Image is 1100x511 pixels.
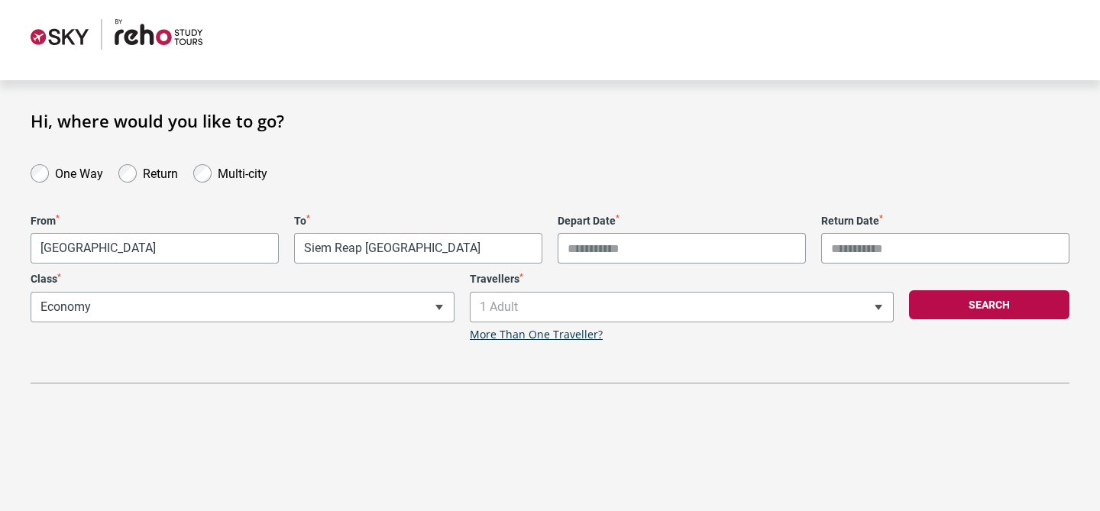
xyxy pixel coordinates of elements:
span: 1 Adult [471,293,893,322]
label: From [31,215,279,228]
label: Depart Date [558,215,806,228]
span: Phnom Penh, Cambodia [31,234,278,263]
label: Return [143,163,178,181]
span: Siem Reap, Cambodia [294,233,542,264]
label: Return Date [821,215,1069,228]
label: Class [31,273,455,286]
label: Multi-city [218,163,267,181]
span: Siem Reap, Cambodia [295,234,542,263]
button: Search [909,290,1069,319]
a: More Than One Traveller? [470,328,603,341]
label: To [294,215,542,228]
h1: Hi, where would you like to go? [31,111,1069,131]
span: Economy [31,293,454,322]
span: 1 Adult [470,292,894,322]
span: Phnom Penh, Cambodia [31,233,279,264]
label: Travellers [470,273,894,286]
label: One Way [55,163,103,181]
